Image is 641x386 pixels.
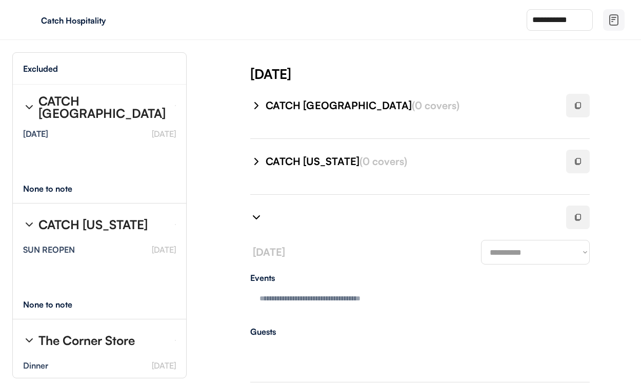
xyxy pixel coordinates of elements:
[23,65,58,73] div: Excluded
[23,361,48,370] div: Dinner
[359,155,407,168] font: (0 covers)
[23,101,35,113] img: chevron-right%20%281%29.svg
[41,16,170,25] div: Catch Hospitality
[23,246,75,254] div: SUN REOPEN
[266,154,554,169] div: CATCH [US_STATE]
[250,328,590,336] div: Guests
[250,99,263,112] img: chevron-right%20%281%29.svg
[250,155,263,168] img: chevron-right%20%281%29.svg
[23,130,48,138] div: [DATE]
[266,98,554,113] div: CATCH [GEOGRAPHIC_DATA]
[253,246,285,258] font: [DATE]
[250,274,590,282] div: Events
[412,99,459,112] font: (0 covers)
[152,360,176,371] font: [DATE]
[23,185,91,193] div: None to note
[23,300,91,309] div: None to note
[38,95,167,119] div: CATCH [GEOGRAPHIC_DATA]
[23,218,35,231] img: chevron-right%20%281%29.svg
[250,211,263,224] img: chevron-right%20%281%29.svg
[608,14,620,26] img: file-02.svg
[38,334,135,347] div: The Corner Store
[38,218,148,231] div: CATCH [US_STATE]
[152,129,176,139] font: [DATE]
[250,65,641,83] div: [DATE]
[152,245,176,255] font: [DATE]
[23,334,35,347] img: chevron-right%20%281%29.svg
[21,12,37,28] img: yH5BAEAAAAALAAAAAABAAEAAAIBRAA7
